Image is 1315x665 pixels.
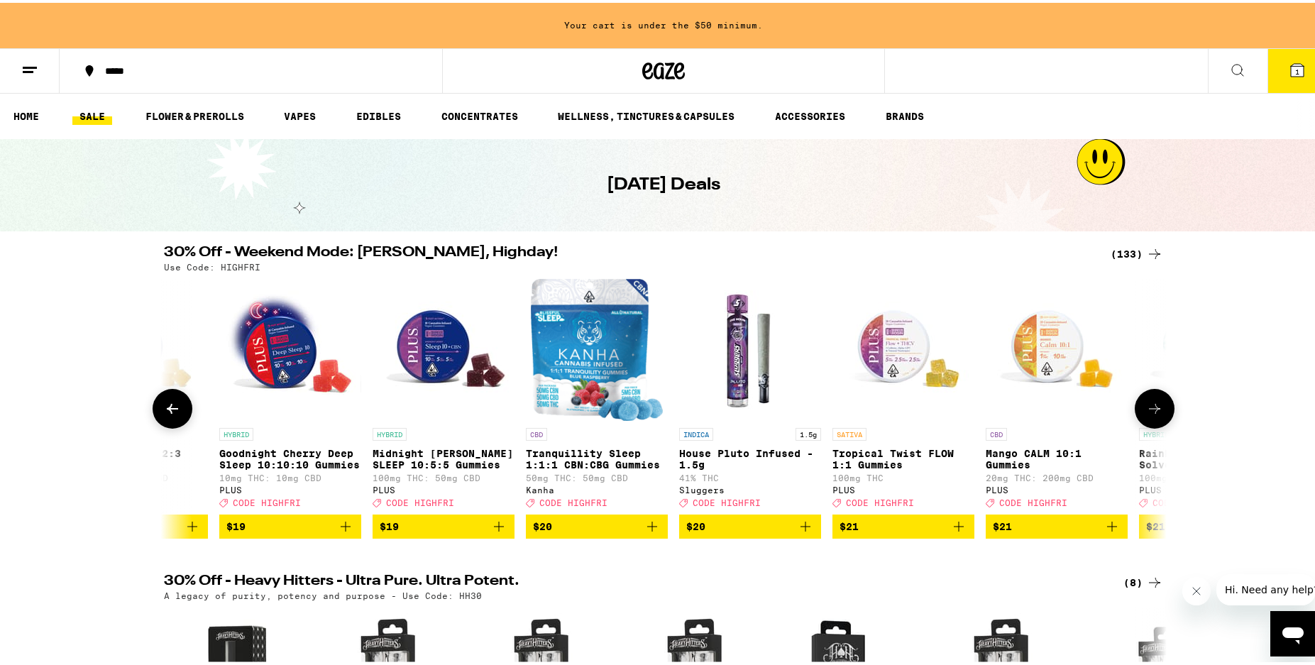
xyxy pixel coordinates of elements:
span: Hi. Need any help? [9,10,102,21]
span: CODE HIGHFRI [386,495,454,505]
span: CODE HIGHFRI [539,495,607,505]
p: Tranquillity Sleep 1:1:1 CBN:CBG Gummies [526,445,668,468]
a: WELLNESS, TINCTURES & CAPSULES [551,105,742,122]
a: (8) [1123,571,1163,588]
iframe: Close message [1182,574,1211,603]
p: 100mg THC [1139,471,1281,480]
div: PLUS [219,483,361,492]
span: CODE HIGHFRI [693,495,761,505]
img: PLUS - Rainbow Kush Solventless Gummies [1139,276,1281,418]
p: 41% THC [679,471,821,480]
p: 100mg THC [832,471,974,480]
p: CBD [526,425,547,438]
span: $21 [840,518,859,529]
span: $21 [993,518,1012,529]
button: Add to bag [526,512,668,536]
p: 1.5g [796,425,821,438]
div: Sluggers [679,483,821,492]
p: HYBRID [373,425,407,438]
div: PLUS [373,483,515,492]
img: PLUS - Midnight Berry SLEEP 10:5:5 Gummies [373,276,515,418]
span: $21 [1146,518,1165,529]
p: 10mg THC: 10mg CBD [219,471,361,480]
a: Open page for House Pluto Infused - 1.5g from Sluggers [679,276,821,512]
p: 50mg THC: 50mg CBD [526,471,668,480]
p: HYBRID [1139,425,1173,438]
span: $20 [686,518,705,529]
a: Open page for Tropical Twist FLOW 1:1 Gummies from PLUS [832,276,974,512]
a: VAPES [277,105,323,122]
span: CODE HIGHFRI [846,495,914,505]
span: CODE HIGHFRI [999,495,1067,505]
button: Add to bag [832,512,974,536]
p: CBD [986,425,1007,438]
a: Open page for Mango CALM 10:1 Gummies from PLUS [986,276,1128,512]
span: 1 [1295,65,1299,73]
a: Open page for Rainbow Kush Solventless Gummies from PLUS [1139,276,1281,512]
span: $20 [533,518,552,529]
div: PLUS [832,483,974,492]
a: EDIBLES [349,105,408,122]
h2: 30% Off - Heavy Hitters - Ultra Pure. Ultra Potent. [164,571,1094,588]
a: (133) [1111,243,1163,260]
button: Add to bag [986,512,1128,536]
p: INDICA [679,425,713,438]
p: HYBRID [219,425,253,438]
p: House Pluto Infused - 1.5g [679,445,821,468]
span: CODE HIGHFRI [1152,495,1221,505]
img: PLUS - Tropical Twist FLOW 1:1 Gummies [832,276,974,418]
button: Add to bag [219,512,361,536]
h2: 30% Off - Weekend Mode: [PERSON_NAME], Highday! [164,243,1094,260]
p: Rainbow Kush Solventless Gummies [1139,445,1281,468]
p: Tropical Twist FLOW 1:1 Gummies [832,445,974,468]
p: Use Code: HIGHFRI [164,260,260,269]
p: 20mg THC: 200mg CBD [986,471,1128,480]
h1: [DATE] Deals [607,170,720,194]
p: 100mg THC: 50mg CBD [373,471,515,480]
span: $19 [380,518,399,529]
a: Open page for Tranquillity Sleep 1:1:1 CBN:CBG Gummies from Kanha [526,276,668,512]
img: Kanha - Tranquillity Sleep 1:1:1 CBN:CBG Gummies [531,276,664,418]
div: PLUS [986,483,1128,492]
span: CODE HIGHFRI [233,495,301,505]
img: PLUS - Goodnight Cherry Deep Sleep 10:10:10 Gummies [219,276,361,418]
img: Sluggers - House Pluto Infused - 1.5g [679,276,821,418]
button: Add to bag [373,512,515,536]
p: SATIVA [832,425,866,438]
a: Open page for Goodnight Cherry Deep Sleep 10:10:10 Gummies from PLUS [219,276,361,512]
a: Open page for Midnight Berry SLEEP 10:5:5 Gummies from PLUS [373,276,515,512]
a: SALE [72,105,112,122]
p: Midnight [PERSON_NAME] SLEEP 10:5:5 Gummies [373,445,515,468]
button: Add to bag [679,512,821,536]
p: A legacy of purity, potency and purpose - Use Code: HH30 [164,588,482,598]
div: Kanha [526,483,668,492]
a: CONCENTRATES [434,105,525,122]
span: $19 [226,518,246,529]
div: PLUS [1139,483,1281,492]
img: PLUS - Mango CALM 10:1 Gummies [986,276,1128,418]
p: Mango CALM 10:1 Gummies [986,445,1128,468]
a: BRANDS [879,105,931,122]
a: HOME [6,105,46,122]
a: ACCESSORIES [768,105,852,122]
button: Add to bag [1139,512,1281,536]
a: FLOWER & PREROLLS [138,105,251,122]
p: Goodnight Cherry Deep Sleep 10:10:10 Gummies [219,445,361,468]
